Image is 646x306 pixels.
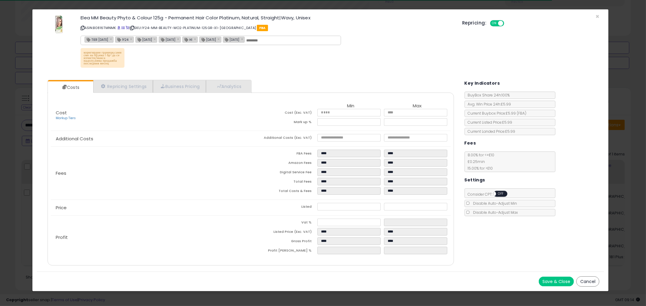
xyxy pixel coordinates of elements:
h5: Fees [465,139,476,147]
span: Consider CPT: [465,192,515,197]
a: Your listing only [126,25,129,30]
td: Total Costs & Fees [251,187,317,197]
a: × [154,36,157,42]
a: Business Pricing [153,80,206,93]
span: OFF [496,191,506,197]
td: Amazon Fees [251,159,317,168]
a: × [241,36,245,42]
span: BuyBox Share 24h: 100% [465,93,510,98]
p: Price [51,205,251,210]
a: × [110,36,113,42]
span: [DATE] [159,37,175,42]
span: IY24 [115,37,128,42]
span: HI [183,37,192,42]
span: × [595,12,599,21]
a: Markup Tiers [56,116,76,120]
p: Profit [51,235,251,240]
h5: Repricing: [462,21,486,25]
th: Max [384,103,451,109]
th: Min [317,103,384,109]
a: Analytics [206,80,251,93]
a: All offer listings [121,25,125,30]
a: Repricing Settings [93,80,153,93]
a: × [130,36,134,42]
td: FBA Fees [251,150,317,159]
td: Additional Costs (Exc. VAT) [251,134,317,143]
span: £0.25 min [465,159,485,164]
span: FBA [257,25,268,31]
button: Cancel [576,276,599,287]
p: Cost [51,110,251,121]
a: × [194,36,197,42]
span: [DATE] [223,37,240,42]
td: Profit [PERSON_NAME] % [251,247,317,256]
span: [DATE] [136,37,152,42]
td: Mark up % [251,118,317,128]
span: ( FBA ) [517,111,527,116]
a: × [177,36,181,42]
td: Listed [251,203,317,212]
p: коригирани граници,сами сме на бб,има 1 бр-да се изчисти/макса надолу,няма продажба последния месец [81,48,124,68]
span: 8.00 % for <= £10 [465,152,495,171]
span: [DATE] [200,37,216,42]
span: Current Listed Price: £5.99 [465,120,512,125]
a: Costs [48,81,93,93]
span: £5.99 [506,111,527,116]
td: Gross Profit [251,237,317,247]
span: Disable Auto-Adjust Min [470,201,517,206]
td: Cost (Exc. VAT) [251,109,317,118]
span: Avg. Win Price 24h: £5.99 [465,102,511,107]
td: Listed Price (Exc. VAT) [251,228,317,237]
td: Vat % [251,219,317,228]
span: 15.00 % for > £10 [465,166,493,171]
span: Disable Auto-Adjust Max [470,210,518,215]
button: Save & Close [539,277,574,286]
span: Current Buybox Price: [465,111,527,116]
span: Current Landed Price: £5.99 [465,129,515,134]
td: Total Fees [251,178,317,187]
span: OFF [503,21,513,26]
span: TIER [DATE] [85,37,108,42]
p: Additional Costs [51,136,251,141]
a: BuyBox page [117,25,121,30]
p: ASIN: B0816TMNMK | SKU: IY24-MM-BEAUTY-MO2-PLATINUM-125GR-X1-[GEOGRAPHIC_DATA] [81,23,453,33]
span: ON [491,21,498,26]
h5: Key Indicators [465,80,500,87]
p: Fees [51,171,251,176]
td: Digital Service Fee [251,168,317,178]
a: × [217,36,221,42]
h5: Settings [465,176,485,184]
